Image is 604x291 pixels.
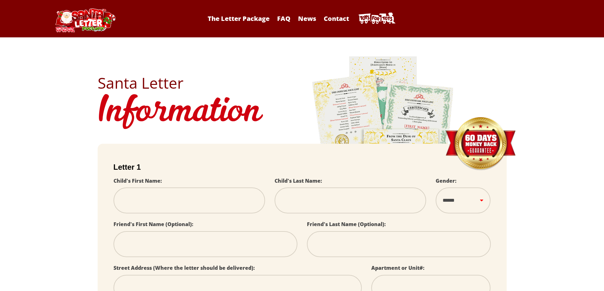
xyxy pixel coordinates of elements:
label: Friend's First Name (Optional): [114,221,193,228]
label: Street Address (Where the letter should be delivered): [114,264,255,271]
label: Child's Last Name: [275,177,322,184]
a: FAQ [274,14,294,23]
h1: Information [98,91,507,134]
img: Money Back Guarantee [445,117,516,171]
img: letters.png [312,55,454,232]
a: Contact [321,14,352,23]
label: Gender: [436,177,457,184]
h2: Letter 1 [114,163,491,172]
label: Child's First Name: [114,177,162,184]
a: The Letter Package [205,14,273,23]
h2: Santa Letter [98,75,507,91]
img: Santa Letter Logo [53,8,117,32]
label: Apartment or Unit#: [371,264,425,271]
label: Friend's Last Name (Optional): [307,221,386,228]
a: News [295,14,319,23]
